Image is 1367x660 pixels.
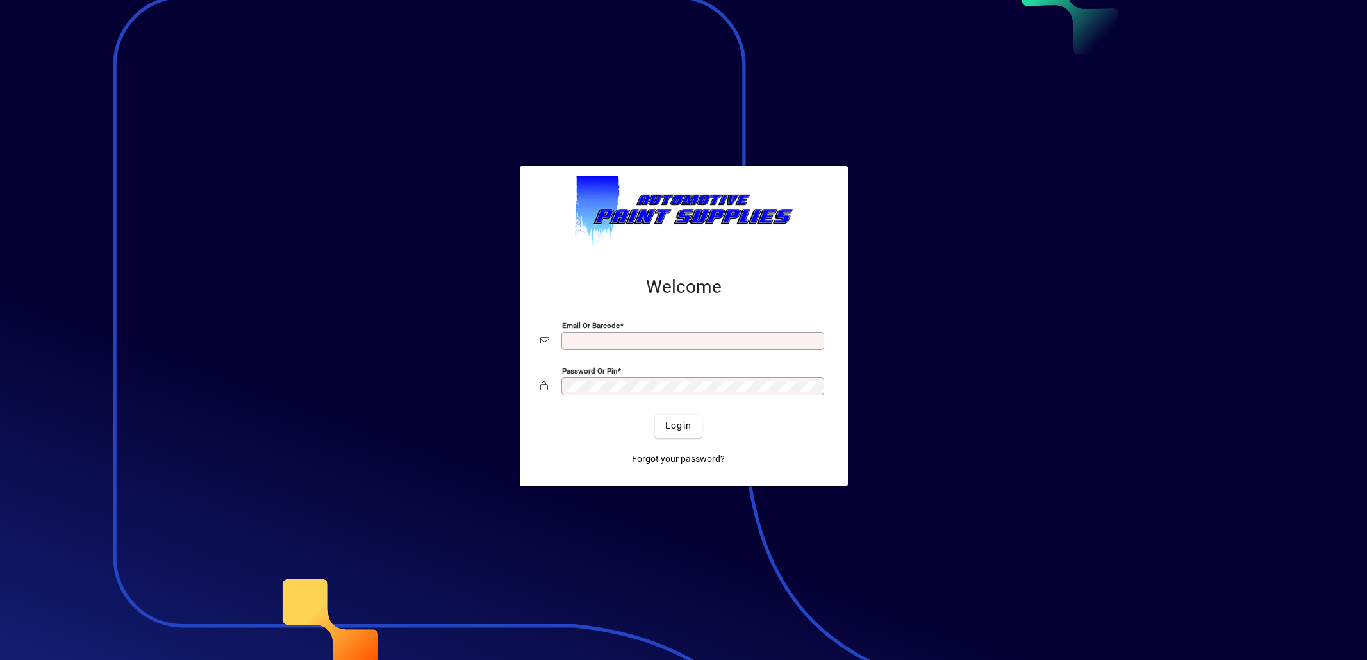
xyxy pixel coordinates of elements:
span: Forgot your password? [632,452,725,466]
span: Login [665,419,692,433]
mat-label: Email or Barcode [562,320,620,329]
h2: Welcome [540,276,827,298]
mat-label: Password or Pin [562,366,617,375]
button: Login [655,415,702,438]
a: Forgot your password? [627,448,730,471]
